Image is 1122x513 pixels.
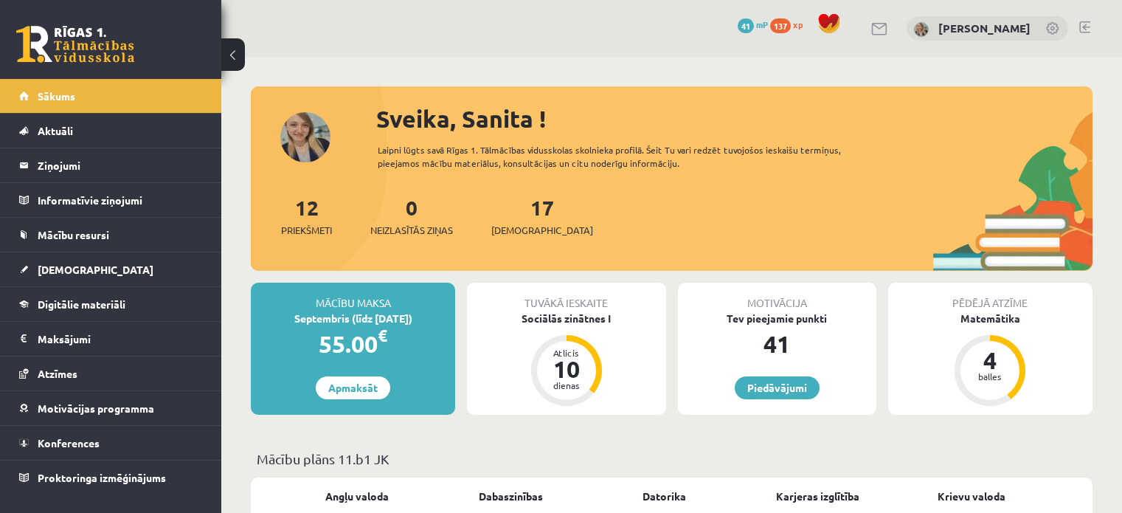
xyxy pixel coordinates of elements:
[793,18,803,30] span: xp
[19,114,203,148] a: Aktuāli
[770,18,791,33] span: 137
[735,376,820,399] a: Piedāvājumi
[19,426,203,460] a: Konferences
[370,194,453,238] a: 0Neizlasītās ziņas
[968,348,1012,372] div: 4
[370,223,453,238] span: Neizlasītās ziņas
[544,348,589,357] div: Atlicis
[325,489,389,504] a: Angļu valoda
[19,322,203,356] a: Maksājumi
[38,322,203,356] legend: Maksājumi
[544,357,589,381] div: 10
[888,283,1092,311] div: Pēdējā atzīme
[378,143,883,170] div: Laipni lūgts savā Rīgas 1. Tālmācības vidusskolas skolnieka profilā. Šeit Tu vari redzēt tuvojošo...
[19,79,203,113] a: Sākums
[491,223,593,238] span: [DEMOGRAPHIC_DATA]
[938,489,1005,504] a: Krievu valoda
[19,148,203,182] a: Ziņojumi
[643,489,686,504] a: Datorika
[467,311,665,326] div: Sociālās zinātnes I
[281,194,332,238] a: 12Priekšmeti
[257,449,1087,469] p: Mācību plāns 11.b1 JK
[770,18,810,30] a: 137 xp
[467,283,665,311] div: Tuvākā ieskaite
[19,461,203,495] a: Proktoringa izmēģinājums
[479,489,543,504] a: Dabaszinības
[316,376,390,399] a: Apmaksāt
[378,325,387,346] span: €
[888,311,1092,408] a: Matemātika 4 balles
[19,252,203,286] a: [DEMOGRAPHIC_DATA]
[738,18,754,33] span: 41
[19,218,203,252] a: Mācību resursi
[38,471,166,484] span: Proktoringa izmēģinājums
[19,287,203,321] a: Digitālie materiāli
[756,18,768,30] span: mP
[678,283,876,311] div: Motivācija
[38,228,109,241] span: Mācību resursi
[281,223,332,238] span: Priekšmeti
[968,372,1012,381] div: balles
[19,183,203,217] a: Informatīvie ziņojumi
[38,402,154,415] span: Motivācijas programma
[544,381,589,390] div: dienas
[914,22,929,37] img: Sanita Bērziņa
[38,436,100,450] span: Konferences
[19,391,203,425] a: Motivācijas programma
[678,326,876,362] div: 41
[251,283,455,311] div: Mācību maksa
[38,367,77,380] span: Atzīmes
[251,326,455,362] div: 55.00
[19,357,203,390] a: Atzīmes
[38,148,203,182] legend: Ziņojumi
[376,101,1092,137] div: Sveika, Sanita !
[38,124,73,137] span: Aktuāli
[738,18,768,30] a: 41 mP
[38,263,153,276] span: [DEMOGRAPHIC_DATA]
[467,311,665,408] a: Sociālās zinātnes I Atlicis 10 dienas
[491,194,593,238] a: 17[DEMOGRAPHIC_DATA]
[38,89,75,103] span: Sākums
[678,311,876,326] div: Tev pieejamie punkti
[776,489,859,504] a: Karjeras izglītība
[38,297,125,311] span: Digitālie materiāli
[938,21,1031,35] a: [PERSON_NAME]
[38,183,203,217] legend: Informatīvie ziņojumi
[888,311,1092,326] div: Matemātika
[251,311,455,326] div: Septembris (līdz [DATE])
[16,26,134,63] a: Rīgas 1. Tālmācības vidusskola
